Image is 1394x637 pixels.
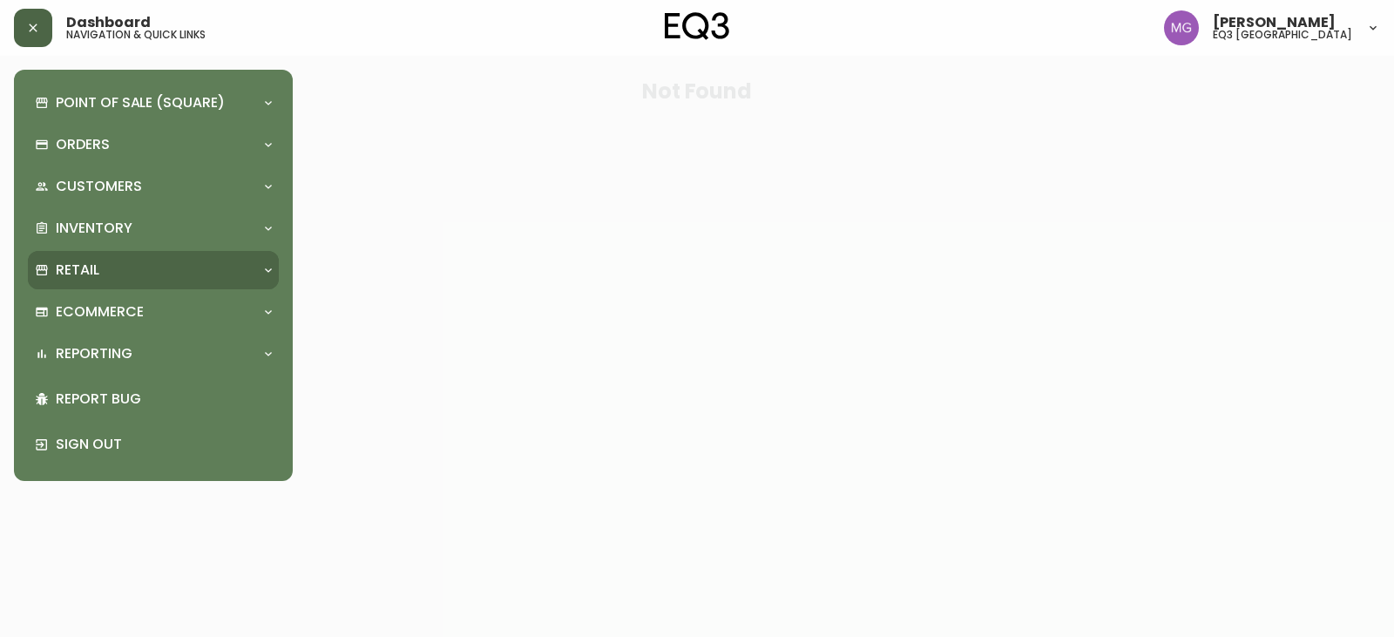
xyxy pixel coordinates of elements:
div: Customers [28,167,279,206]
div: Retail [28,251,279,289]
span: Dashboard [66,16,151,30]
div: Inventory [28,209,279,247]
h5: eq3 [GEOGRAPHIC_DATA] [1213,30,1352,40]
div: Reporting [28,335,279,373]
p: Orders [56,135,110,154]
p: Sign Out [56,435,272,454]
p: Ecommerce [56,302,144,322]
p: Report Bug [56,390,272,409]
span: [PERSON_NAME] [1213,16,1336,30]
div: Ecommerce [28,293,279,331]
div: Report Bug [28,376,279,422]
img: de8837be2a95cd31bb7c9ae23fe16153 [1164,10,1199,45]
img: logo [665,12,729,40]
div: Point of Sale (Square) [28,84,279,122]
p: Retail [56,261,99,280]
div: Sign Out [28,422,279,467]
p: Reporting [56,344,132,363]
p: Point of Sale (Square) [56,93,225,112]
div: Orders [28,125,279,164]
h5: navigation & quick links [66,30,206,40]
p: Customers [56,177,142,196]
p: Inventory [56,219,132,238]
